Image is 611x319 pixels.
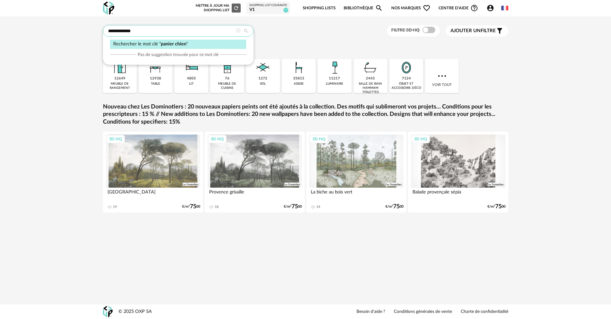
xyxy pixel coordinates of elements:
span: Nos marques [391,1,430,16]
span: 17 [283,8,288,13]
div: 3D HQ [106,135,125,143]
div: €/m² 00 [182,204,200,209]
div: meuble de rangement [105,82,135,90]
img: Salle%20de%20bain.png [362,59,379,76]
div: lit [189,82,194,86]
div: salle de bain hammam toilettes [356,82,385,94]
span: Heart Outline icon [423,4,430,12]
div: 2443 [366,76,375,81]
img: OXP [103,306,113,317]
span: filtre [450,28,496,34]
a: Shopping Lists [303,1,336,16]
div: 11217 [329,76,340,81]
span: Pas de suggestion trouvée pour ce mot clé [138,52,218,58]
div: Balade provençale sépia [411,188,505,201]
div: 4805 [187,76,196,81]
div: Provence grisaille [208,188,302,201]
div: 12938 [150,76,161,81]
div: 3D HQ [208,135,227,143]
span: 75 [393,204,400,209]
div: objet et accessoire déco [391,82,421,90]
div: 12649 [114,76,125,81]
img: fr [501,5,508,12]
div: 14 [316,205,320,209]
img: Meuble%20de%20rangement.png [111,59,128,76]
div: 19 [113,205,117,209]
img: Luminaire.png [326,59,343,76]
span: Magnify icon [375,4,383,12]
div: 3D HQ [310,135,328,143]
a: Besoin d'aide ? [356,309,385,315]
div: 76 [225,76,229,81]
div: V1 [249,7,287,13]
a: Charte de confidentialité [461,309,508,315]
a: 3D HQ [GEOGRAPHIC_DATA] 19 €/m²7500 [103,132,203,212]
span: 75 [495,204,502,209]
div: 7124 [402,76,411,81]
img: Miroir.png [398,59,415,76]
div: © 2025 OXP SA [118,309,152,315]
a: 3D HQ La biche au bois vert 14 €/m²7500 [306,132,407,212]
div: €/m² 00 [284,204,302,209]
img: more.7b13dc1.svg [436,70,448,82]
span: panier chien [161,42,186,46]
div: 35815 [293,76,304,81]
div: Shopping List courante [249,4,287,7]
div: assise [294,82,304,86]
a: 3D HQ Provence grisaille 18 €/m²7500 [205,132,305,212]
img: Rangement.png [218,59,236,76]
img: Literie.png [183,59,200,76]
a: BibliothèqueMagnify icon [344,1,383,16]
span: Account Circle icon [486,4,497,12]
a: Nouveau chez Les Dominotiers : 20 nouveaux papiers peints ont été ajoutés à la collection. Des mo... [103,103,508,126]
img: OXP [103,2,114,15]
span: 75 [292,204,298,209]
a: Conditions générales de vente [394,309,452,315]
img: Table.png [147,59,164,76]
span: Ajouter un [450,28,481,33]
span: Account Circle icon [486,4,494,12]
div: sol [260,82,266,86]
div: 1272 [258,76,267,81]
img: Assise.png [290,59,308,76]
span: Centre d'aideHelp Circle Outline icon [439,4,478,12]
a: 3D HQ Balade provençale sépia €/m²7500 [408,132,508,212]
a: Shopping List courante V1 17 [249,4,287,13]
div: La biche au bois vert [309,188,404,201]
div: meuble de cuisine [212,82,242,90]
div: Rechercher le mot clé " " [110,40,246,49]
div: luminaire [326,82,343,86]
span: Refresh icon [233,6,239,10]
img: Sol.png [254,59,272,76]
div: €/m² 00 [385,204,403,209]
span: Filter icon [496,27,504,35]
button: Ajouter unfiltre Filter icon [446,25,508,36]
span: Help Circle Outline icon [470,4,478,12]
div: [GEOGRAPHIC_DATA] [106,188,200,201]
span: Filtre 3D HQ [391,28,420,33]
div: 3D HQ [411,135,430,143]
div: table [151,82,160,86]
span: 75 [190,204,196,209]
div: €/m² 00 [487,204,505,209]
div: 18 [215,205,218,209]
div: Voir tout [425,59,459,93]
div: Mettre à jour ma Shopping List [194,4,241,13]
